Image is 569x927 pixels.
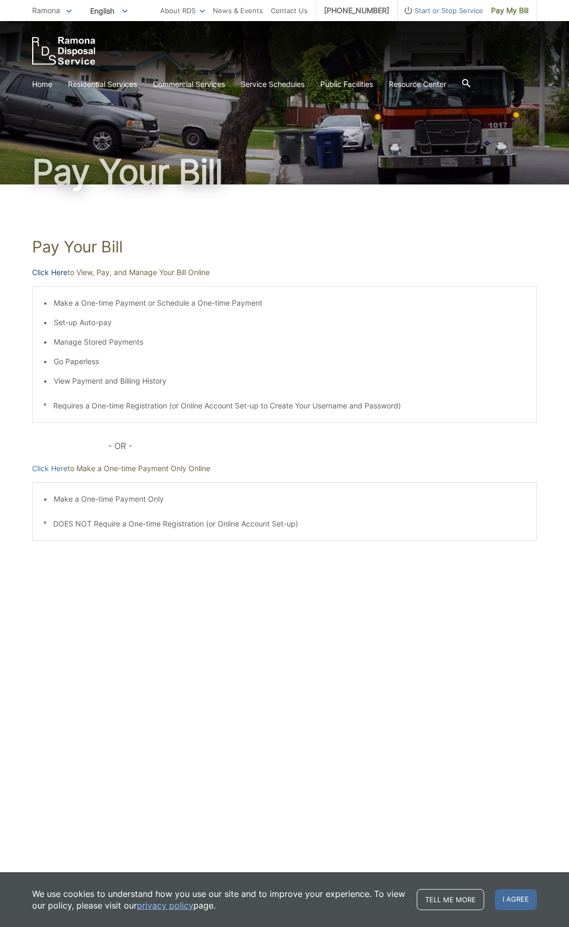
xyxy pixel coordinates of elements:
p: to View, Pay, and Manage Your Bill Online [32,267,537,278]
a: Contact Us [271,5,308,16]
li: Make a One-time Payment Only [54,493,526,505]
h1: Pay Your Bill [32,237,537,256]
span: English [82,2,135,19]
p: to Make a One-time Payment Only Online [32,463,537,474]
a: News & Events [213,5,263,16]
a: Commercial Services [153,79,225,90]
li: Set-up Auto-pay [54,317,526,328]
p: * Requires a One-time Registration (or Online Account Set-up to Create Your Username and Password) [43,400,526,412]
li: View Payment and Billing History [54,375,526,387]
li: Go Paperless [54,356,526,367]
a: About RDS [160,5,205,16]
a: Public Facilities [320,79,373,90]
a: Service Schedules [241,79,305,90]
p: - OR - [108,438,537,453]
a: Tell me more [417,889,484,910]
a: Click Here [32,463,67,474]
a: Residential Services [68,79,137,90]
h1: Pay Your Bill [32,155,537,189]
li: Make a One-time Payment or Schedule a One-time Payment [54,297,526,309]
li: Manage Stored Payments [54,336,526,348]
a: Resource Center [389,79,446,90]
span: I agree [495,889,537,910]
a: EDCD logo. Return to the homepage. [32,37,95,65]
p: * DOES NOT Require a One-time Registration (or Online Account Set-up) [43,518,526,530]
span: Pay My Bill [491,5,528,16]
a: Home [32,79,52,90]
a: privacy policy [137,900,193,911]
span: Ramona [32,6,60,15]
p: We use cookies to understand how you use our site and to improve your experience. To view our pol... [32,888,406,911]
a: Click Here [32,267,67,278]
